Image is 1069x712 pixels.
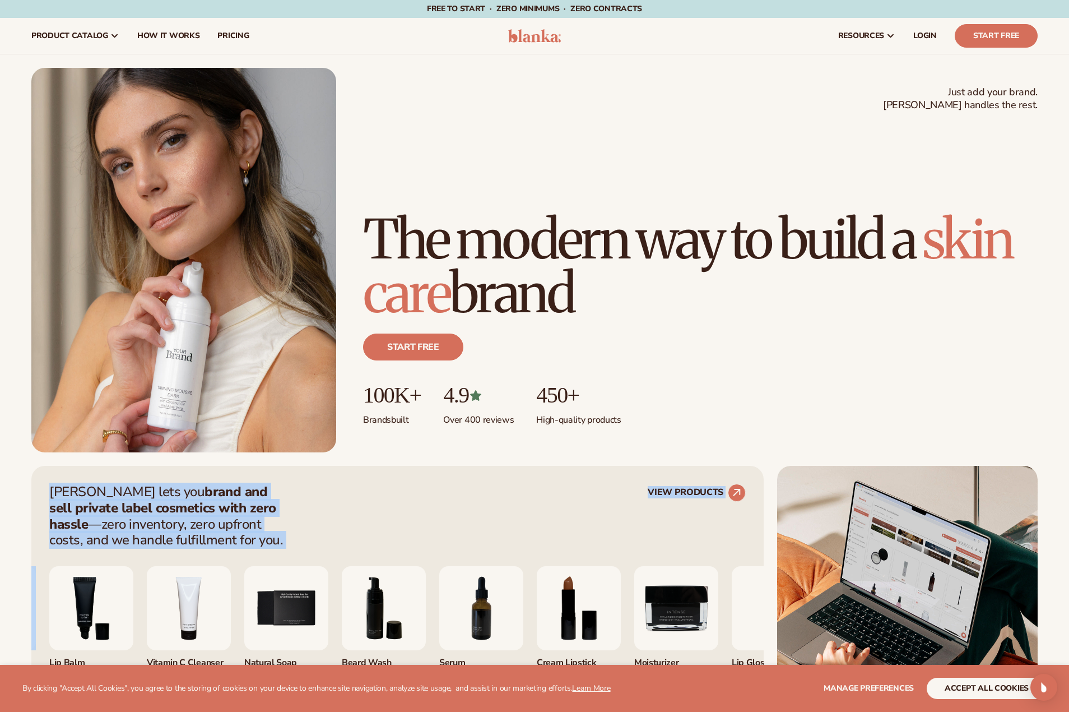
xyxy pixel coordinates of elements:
[634,650,718,669] div: Moisturizer
[536,383,621,408] p: 450+
[439,650,523,669] div: Serum
[732,650,816,669] div: Lip Gloss
[49,650,133,669] div: Lip Balm
[443,408,514,426] p: Over 400 reviews
[955,24,1038,48] a: Start Free
[634,566,718,650] img: Moisturizer.
[137,31,200,40] span: How It Works
[49,484,290,548] p: [PERSON_NAME] lets you —zero inventory, zero upfront costs, and we handle fulfillment for you.
[537,650,621,669] div: Cream Lipstick
[49,566,133,650] img: Smoothing lip balm.
[342,650,426,669] div: Beard Wash
[824,678,914,699] button: Manage preferences
[128,18,209,54] a: How It Works
[439,566,523,704] div: 7 / 9
[147,566,231,704] div: 4 / 9
[363,408,421,426] p: Brands built
[31,31,108,40] span: product catalog
[537,566,621,650] img: Luxury cream lipstick.
[537,566,621,704] div: 8 / 9
[427,3,642,14] span: Free to start · ZERO minimums · ZERO contracts
[1030,674,1057,701] div: Open Intercom Messenger
[22,18,128,54] a: product catalog
[342,566,426,650] img: Foaming beard wash.
[342,566,426,704] div: 6 / 9
[838,31,884,40] span: resources
[824,683,914,693] span: Manage preferences
[147,566,231,650] img: Vitamin c cleanser.
[217,31,249,40] span: pricing
[49,483,276,533] strong: brand and sell private label cosmetics with zero hassle
[363,383,421,408] p: 100K+
[883,86,1038,112] span: Just add your brand. [PERSON_NAME] handles the rest.
[244,650,328,669] div: Natural Soap
[927,678,1047,699] button: accept all cookies
[648,484,746,502] a: VIEW PRODUCTS
[244,566,328,704] div: 5 / 9
[443,383,514,408] p: 4.9
[572,683,610,693] a: Learn More
[536,408,621,426] p: High-quality products
[363,212,1038,320] h1: The modern way to build a brand
[439,566,523,650] img: Collagen and retinol serum.
[634,566,718,704] div: 9 / 9
[31,68,336,452] img: Female holding tanning mousse.
[829,18,904,54] a: resources
[732,566,816,704] div: 1 / 9
[363,206,1012,327] span: skin care
[22,684,611,693] p: By clicking "Accept All Cookies", you agree to the storing of cookies on your device to enhance s...
[913,31,937,40] span: LOGIN
[208,18,258,54] a: pricing
[363,334,463,360] a: Start free
[508,29,561,43] img: logo
[732,566,816,650] img: Pink lip gloss.
[49,566,133,704] div: 3 / 9
[244,566,328,650] img: Nature bar of soap.
[904,18,946,54] a: LOGIN
[147,650,231,669] div: Vitamin C Cleanser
